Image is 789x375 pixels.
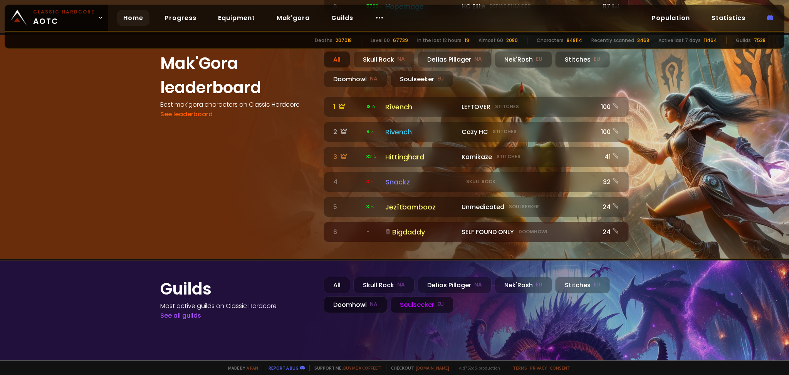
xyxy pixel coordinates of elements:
h4: Best mak'gora characters on Classic Hardcore [160,100,314,109]
small: Stitches [495,103,519,110]
div: Active last 7 days [658,37,701,44]
a: Terms [513,365,527,371]
div: LEFTOVER [462,102,594,112]
div: Cozy HC [462,127,594,137]
div: Stitches [555,277,610,293]
div: 24 [599,227,619,237]
a: Statistics [705,10,752,26]
div: Doomhowl [324,296,387,313]
h4: Most active guilds on Classic Hardcore [160,301,314,311]
div: Skull Rock [353,277,415,293]
a: Population [646,10,696,26]
span: 9 [366,128,375,135]
a: Classic HardcoreAOTC [5,5,108,31]
div: 100 [599,102,619,112]
div: 5 [333,202,362,212]
a: 3 32 HittinghardKamikazeStitches41 [324,147,629,167]
div: 6 [333,227,362,237]
div: Rîvench [385,102,457,112]
a: Report a bug [269,365,299,371]
span: 18 [366,103,376,110]
div: Hittinghard [385,152,457,162]
small: NA [474,281,482,289]
a: Consent [550,365,570,371]
div: Defias Pillager [418,277,492,293]
div: 3468 [637,37,649,44]
div: 32 [599,177,619,187]
div: 4 [333,177,362,187]
small: EU [536,55,542,63]
div: Rivench [385,127,457,137]
a: Progress [159,10,203,26]
div: Snackz [385,177,457,187]
span: Checkout [386,365,449,371]
div: Almost 60 [478,37,503,44]
a: 5 3JezítbamboozUnmedicatedSoulseeker24 [324,197,629,217]
a: Mak'gora [270,10,316,26]
div: 3 [333,152,362,162]
small: EU [437,75,444,83]
small: Stitches [497,153,520,160]
div: Soulseeker [390,71,453,87]
a: [DOMAIN_NAME] [416,365,449,371]
small: NA [397,281,405,289]
a: 6 -BigdåddySELF FOUND ONLYDoomhowl24 [324,222,629,242]
a: 1 18 RîvenchLEFTOVERStitches100 [324,97,629,117]
small: EU [594,55,600,63]
small: Classic Hardcore [33,8,95,15]
span: 3 [366,178,374,185]
span: 32 [366,153,377,160]
div: Level 60 [371,37,390,44]
span: 5762 [366,3,384,10]
div: Unmedicated [462,202,594,212]
div: 87 [599,2,619,11]
a: a fan [247,365,258,371]
a: Buy me a coffee [343,365,381,371]
div: SELF FOUND ONLY [462,227,594,237]
small: NA [474,55,482,63]
small: EU [536,281,542,289]
span: - [366,228,369,235]
div: Jezítbambooz [385,202,457,212]
div: Nek'Rosh [495,51,552,68]
span: Support me, [309,365,381,371]
div: Kamikaze [462,152,594,162]
div: 100 [599,127,619,137]
a: Guilds [325,10,359,26]
div: 41 [599,152,619,162]
a: Equipment [212,10,261,26]
small: Doomhowl [519,228,548,235]
div: 7538 [754,37,765,44]
div: Doomhowl [324,71,387,87]
div: All [324,51,350,68]
h1: Mak'Gora leaderboard [160,51,314,100]
a: See leaderboard [160,110,213,119]
div: Skull Rock [353,51,415,68]
a: See all guilds [160,311,201,320]
small: Stitches [493,128,517,135]
span: 3 [366,203,374,210]
div: 6 [333,2,362,11]
small: NA [397,55,405,63]
div: Recently scanned [591,37,634,44]
div: Stitches [555,51,610,68]
div: All [324,277,350,293]
div: HC Elite [462,2,594,11]
small: NA [370,301,378,308]
div: Bigdåddy [385,227,457,237]
a: Home [117,10,149,26]
div: In the last 12 hours [417,37,462,44]
div: 67739 [393,37,408,44]
div: 207018 [336,37,352,44]
small: ilvl [612,3,619,10]
div: Guilds [736,37,751,44]
small: Skull Rock [466,178,495,185]
small: NA [370,75,378,83]
div: Characters [537,37,564,44]
div: Deaths [315,37,332,44]
div: 11464 [704,37,717,44]
span: Made by [223,365,258,371]
span: v. d752d5 - production [454,365,500,371]
small: Defias Pillager [490,3,530,10]
small: Soulseeker [509,203,539,210]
